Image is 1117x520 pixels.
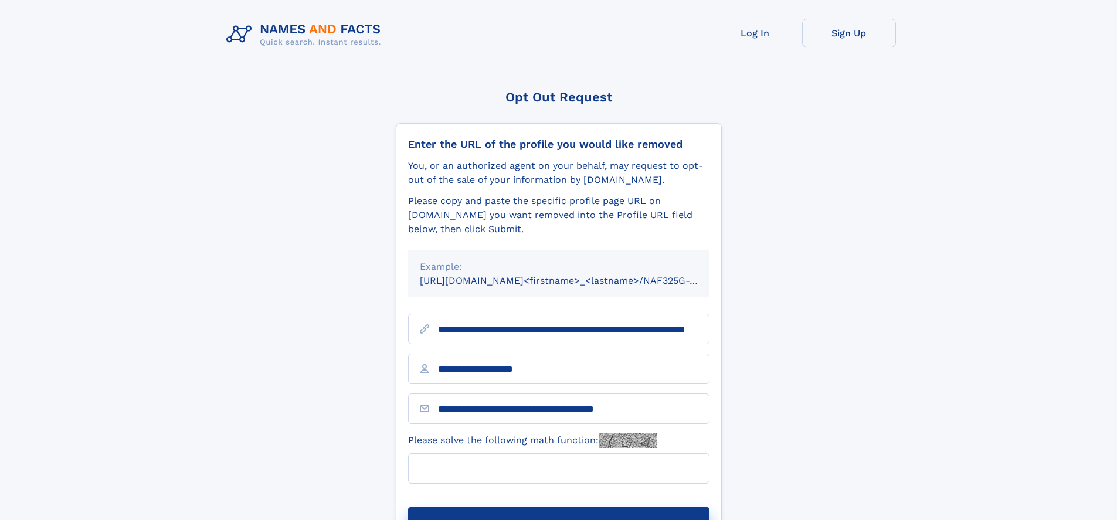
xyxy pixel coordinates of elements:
div: Please copy and paste the specific profile page URL on [DOMAIN_NAME] you want removed into the Pr... [408,194,709,236]
div: Enter the URL of the profile you would like removed [408,138,709,151]
small: [URL][DOMAIN_NAME]<firstname>_<lastname>/NAF325G-xxxxxxxx [420,275,732,286]
div: Opt Out Request [396,90,722,104]
label: Please solve the following math function: [408,433,657,448]
div: You, or an authorized agent on your behalf, may request to opt-out of the sale of your informatio... [408,159,709,187]
div: Example: [420,260,698,274]
img: Logo Names and Facts [222,19,391,50]
a: Sign Up [802,19,896,47]
a: Log In [708,19,802,47]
